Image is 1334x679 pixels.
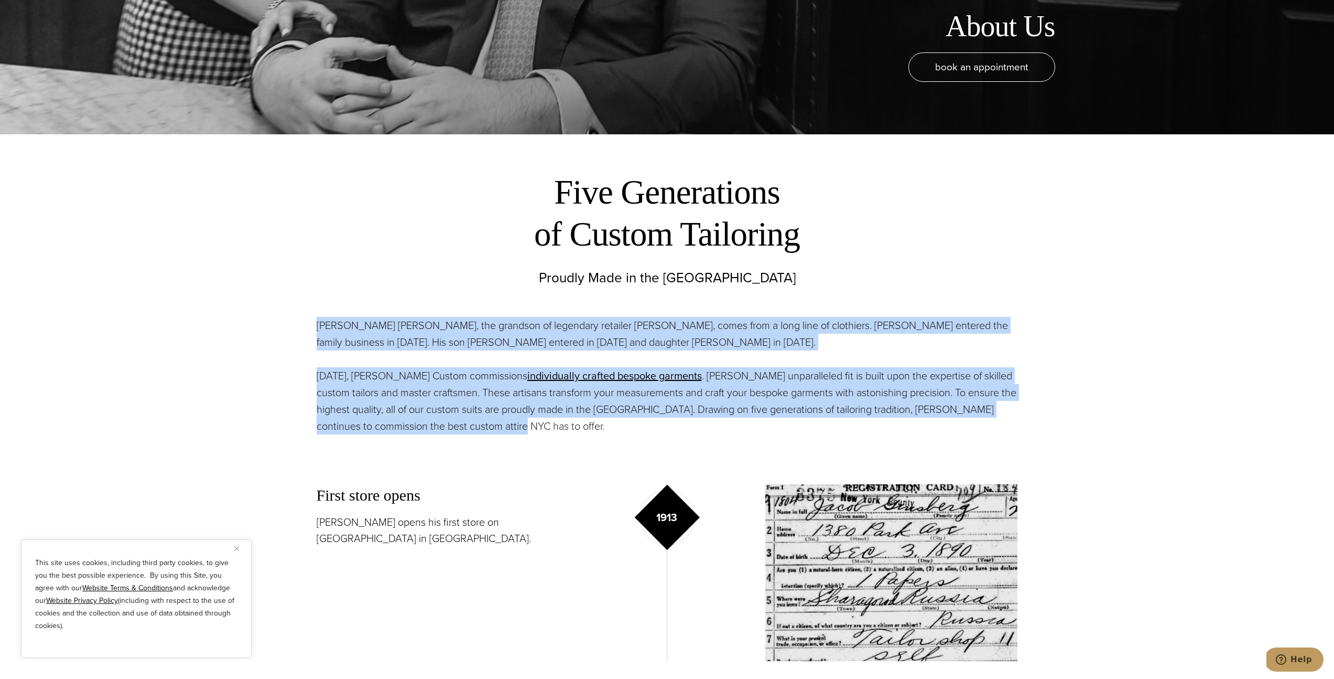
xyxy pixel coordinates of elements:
[765,484,1018,661] img: Founder Jacob Ginsburg draft card from 1910 listing his occupation as a tailor
[234,542,247,555] button: Close
[317,367,1018,434] p: [DATE], [PERSON_NAME] Custom commissions . [PERSON_NAME] unparalleled fit is built upon the exper...
[82,582,173,593] a: Website Terms & Conditions
[234,546,239,551] img: Close
[317,317,1018,351] p: [PERSON_NAME] [PERSON_NAME], the grandson of legendary retailer [PERSON_NAME], comes from a long ...
[656,510,677,525] p: 1913
[317,484,569,506] h3: First store opens
[1266,648,1324,674] iframe: Opens a widget where you can chat to one of our agents
[935,59,1028,75] span: book an appointment
[237,268,1097,287] p: Proudly Made in the [GEOGRAPHIC_DATA]
[527,368,702,384] a: individually crafted bespoke garments
[908,52,1055,82] a: book an appointment
[46,595,118,606] a: Website Privacy Policy
[946,9,1055,44] h1: About Us
[398,171,936,255] h2: Five Generations of Custom Tailoring
[35,557,237,632] p: This site uses cookies, including third party cookies, to give you the best possible experience. ...
[317,514,569,547] p: [PERSON_NAME] opens his first store on [GEOGRAPHIC_DATA] in [GEOGRAPHIC_DATA].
